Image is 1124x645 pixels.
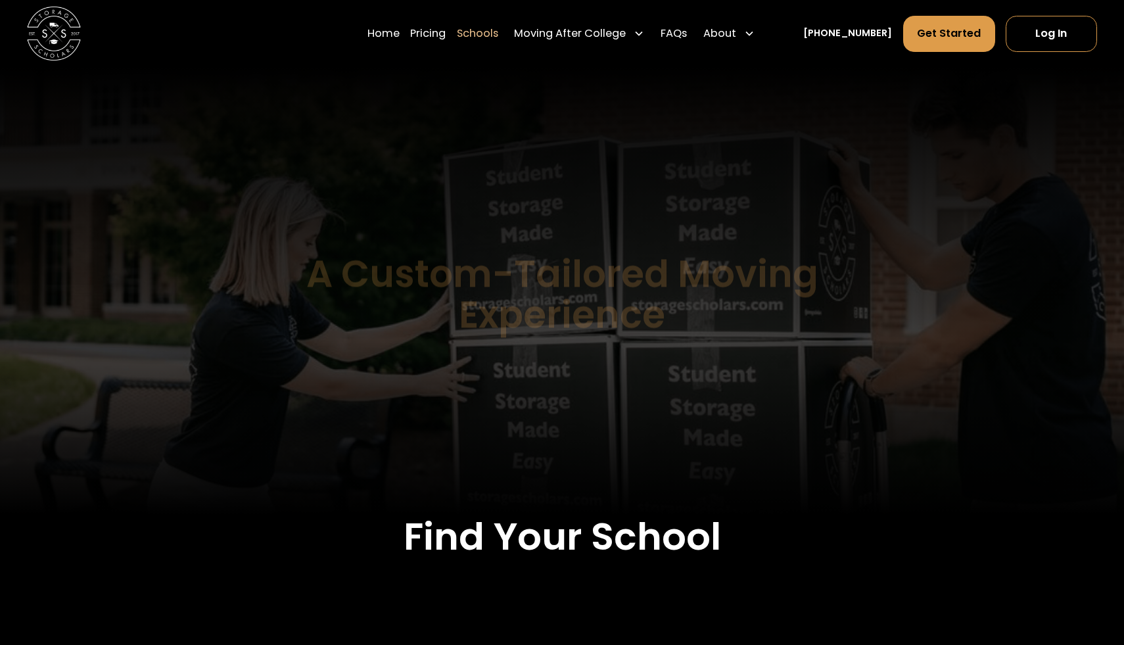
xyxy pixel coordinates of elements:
a: Get Started [903,16,995,52]
img: Storage Scholars main logo [27,7,81,60]
a: Schools [457,15,498,53]
h2: Find Your School [78,514,1046,560]
a: [PHONE_NUMBER] [803,26,892,40]
a: Pricing [410,15,446,53]
a: Log In [1006,16,1097,52]
div: About [698,15,761,53]
h1: A Custom-Tailored Moving Experience [239,254,885,336]
div: About [703,26,736,42]
a: FAQs [661,15,687,53]
a: Home [367,15,400,53]
div: Moving After College [509,15,650,53]
div: Moving After College [514,26,626,42]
